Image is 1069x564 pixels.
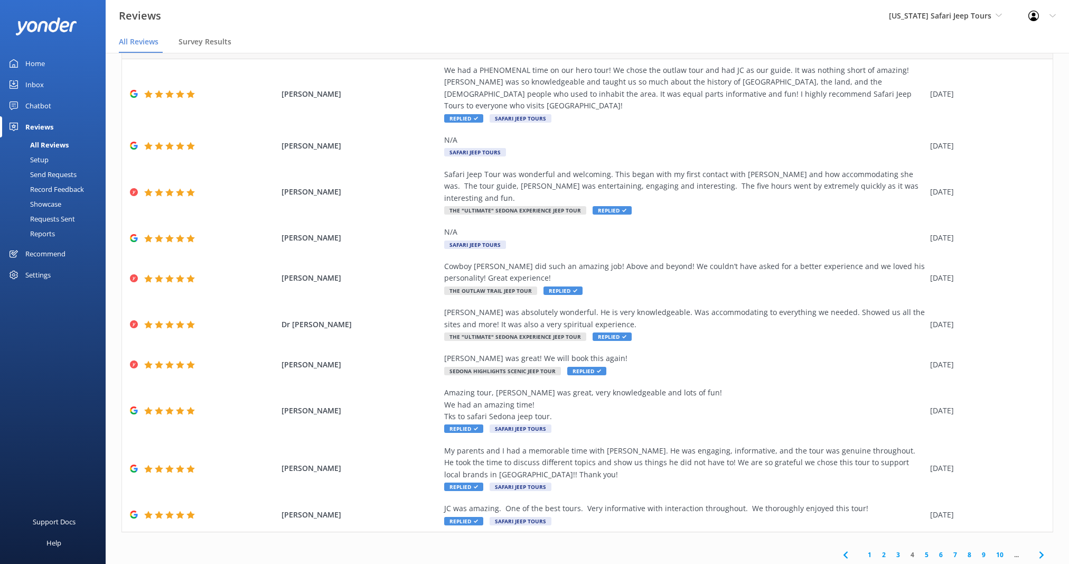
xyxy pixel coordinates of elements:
[25,74,44,95] div: Inbox
[444,353,925,364] div: [PERSON_NAME] was great! We will book this again!
[282,359,438,371] span: [PERSON_NAME]
[25,116,53,137] div: Reviews
[444,241,506,249] span: Safari Jeep Tours
[444,226,925,238] div: N/A
[25,243,65,264] div: Recommend
[119,7,161,24] h3: Reviews
[282,272,438,284] span: [PERSON_NAME]
[25,53,45,74] div: Home
[6,167,106,182] a: Send Requests
[877,550,891,560] a: 2
[444,445,925,480] div: My parents and I had a memorable time with [PERSON_NAME]. He was engaging, informative, and the t...
[282,232,438,244] span: [PERSON_NAME]
[490,424,551,433] span: Safari Jeep Tours
[6,211,106,226] a: Requests Sent
[593,332,632,341] span: Replied
[444,114,483,123] span: Replied
[891,550,905,560] a: 3
[6,182,84,197] div: Record Feedback
[930,509,1039,521] div: [DATE]
[962,550,977,560] a: 8
[33,511,76,532] div: Support Docs
[930,463,1039,474] div: [DATE]
[6,182,106,197] a: Record Feedback
[930,272,1039,284] div: [DATE]
[444,206,586,215] span: The "Ultimate" Sedona Experience Jeep Tour
[593,206,632,215] span: Replied
[977,550,991,560] a: 9
[444,148,506,156] span: Safari Jeep Tours
[444,332,586,341] span: The "Ultimate" Sedona Experience Jeep Tour
[948,550,962,560] a: 7
[6,137,69,152] div: All Reviews
[444,367,561,375] span: Sedona Highlights Scenic Jeep Tour
[444,483,483,491] span: Replied
[862,550,877,560] a: 1
[6,211,75,226] div: Requests Sent
[179,36,231,47] span: Survey Results
[119,36,158,47] span: All Reviews
[444,503,925,514] div: JC was amazing. One of the best tours. Very informative with interaction throughout. We thoroughl...
[444,424,483,433] span: Replied
[490,483,551,491] span: Safari Jeep Tours
[930,186,1039,198] div: [DATE]
[6,152,106,167] a: Setup
[6,152,49,167] div: Setup
[6,197,106,211] a: Showcase
[282,140,438,152] span: [PERSON_NAME]
[934,550,948,560] a: 6
[6,167,77,182] div: Send Requests
[930,319,1039,330] div: [DATE]
[282,405,438,417] span: [PERSON_NAME]
[444,387,925,422] div: Amazing tour, [PERSON_NAME] was great, very knowledgeable and lots of fun! We had an amazing time...
[282,463,438,474] span: [PERSON_NAME]
[889,11,991,21] span: [US_STATE] Safari Jeep Tours
[991,550,1009,560] a: 10
[930,405,1039,417] div: [DATE]
[444,307,925,330] div: [PERSON_NAME] was absolutely wonderful. He is very knowledgeable. Was accommodating to everything...
[6,137,106,152] a: All Reviews
[46,532,61,553] div: Help
[444,261,925,284] div: Cowboy [PERSON_NAME] did such an amazing job! Above and beyond! We couldn’t have asked for a bett...
[543,286,583,295] span: Replied
[6,226,55,241] div: Reports
[6,226,106,241] a: Reports
[930,232,1039,244] div: [DATE]
[920,550,934,560] a: 5
[6,197,61,211] div: Showcase
[490,114,551,123] span: Safari Jeep Tours
[930,88,1039,100] div: [DATE]
[444,134,925,146] div: N/A
[282,319,438,330] span: Dr [PERSON_NAME]
[25,95,51,116] div: Chatbot
[444,286,537,295] span: The Outlaw Trail Jeep Tour
[282,186,438,198] span: [PERSON_NAME]
[444,517,483,525] span: Replied
[567,367,606,375] span: Replied
[444,64,925,112] div: We had a PHENOMENAL time on our hero tour! We chose the outlaw tour and had JC as our guide. It w...
[1009,550,1024,560] span: ...
[490,517,551,525] span: Safari Jeep Tours
[282,509,438,521] span: [PERSON_NAME]
[930,359,1039,371] div: [DATE]
[16,17,77,35] img: yonder-white-logo.png
[282,88,438,100] span: [PERSON_NAME]
[930,140,1039,152] div: [DATE]
[444,169,925,204] div: Safari Jeep Tour was wonderful and welcoming. This began with my first contact with [PERSON_NAME]...
[905,550,920,560] a: 4
[25,264,51,285] div: Settings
